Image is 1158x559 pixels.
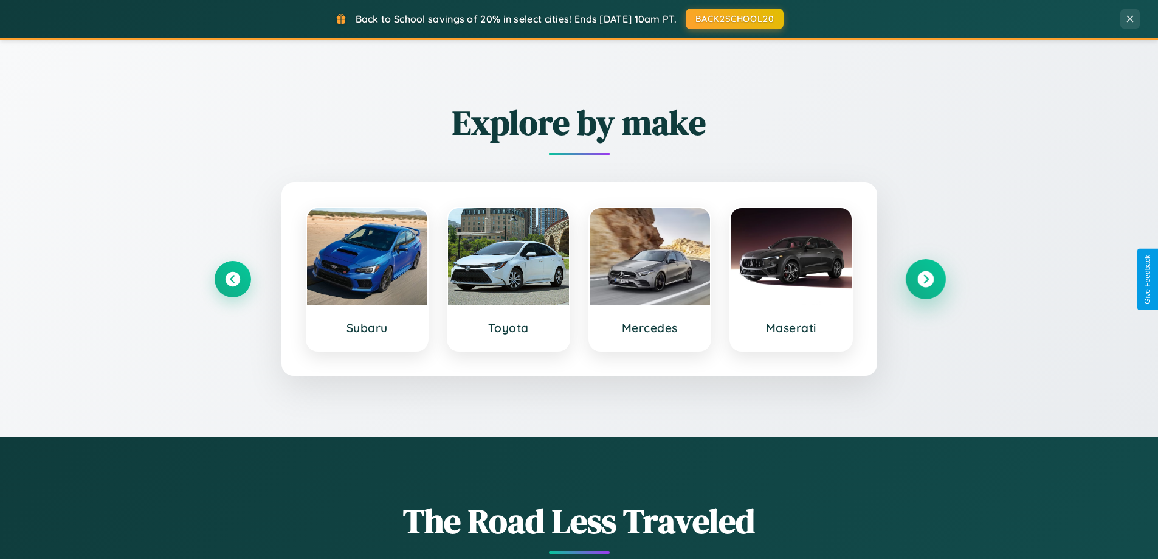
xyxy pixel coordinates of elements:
[1143,255,1152,304] div: Give Feedback
[602,321,698,335] h3: Mercedes
[743,321,839,335] h3: Maserati
[686,9,784,29] button: BACK2SCHOOL20
[356,13,677,25] span: Back to School savings of 20% in select cities! Ends [DATE] 10am PT.
[215,498,944,544] h1: The Road Less Traveled
[460,321,557,335] h3: Toyota
[215,99,944,146] h2: Explore by make
[319,321,416,335] h3: Subaru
